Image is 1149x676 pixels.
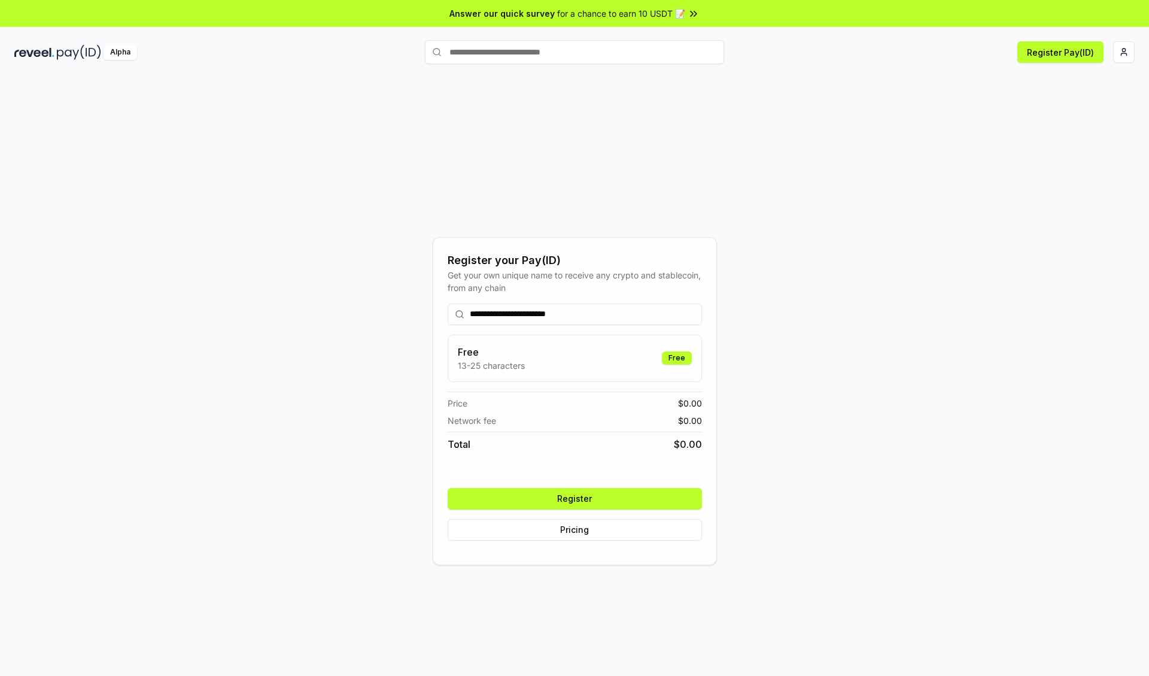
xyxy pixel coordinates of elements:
[678,414,702,427] span: $ 0.00
[458,345,525,359] h3: Free
[448,519,702,541] button: Pricing
[448,252,702,269] div: Register your Pay(ID)
[674,437,702,451] span: $ 0.00
[448,397,467,410] span: Price
[678,397,702,410] span: $ 0.00
[448,414,496,427] span: Network fee
[449,7,555,20] span: Answer our quick survey
[557,7,685,20] span: for a chance to earn 10 USDT 📝
[662,351,692,365] div: Free
[1017,41,1104,63] button: Register Pay(ID)
[14,45,54,60] img: reveel_dark
[448,488,702,510] button: Register
[458,359,525,372] p: 13-25 characters
[57,45,101,60] img: pay_id
[104,45,137,60] div: Alpha
[448,437,470,451] span: Total
[448,269,702,294] div: Get your own unique name to receive any crypto and stablecoin, from any chain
